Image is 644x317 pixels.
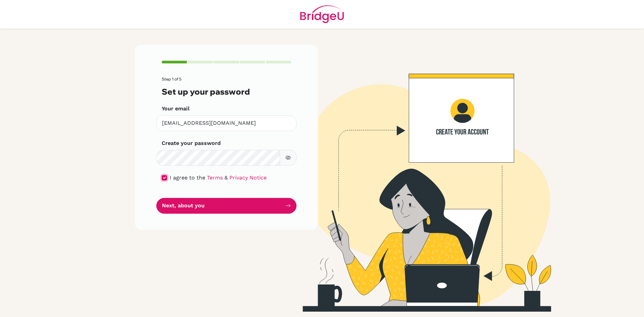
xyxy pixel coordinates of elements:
a: Terms [207,174,223,181]
h3: Set up your password [162,87,291,97]
label: Create your password [162,139,221,147]
img: Create your account [226,45,609,312]
span: Step 1 of 5 [162,76,181,82]
a: Privacy Notice [229,174,267,181]
span: I agree to the [170,174,205,181]
span: & [224,174,228,181]
label: Your email [162,105,190,113]
input: Insert your email* [156,115,297,131]
button: Next, about you [156,198,297,214]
